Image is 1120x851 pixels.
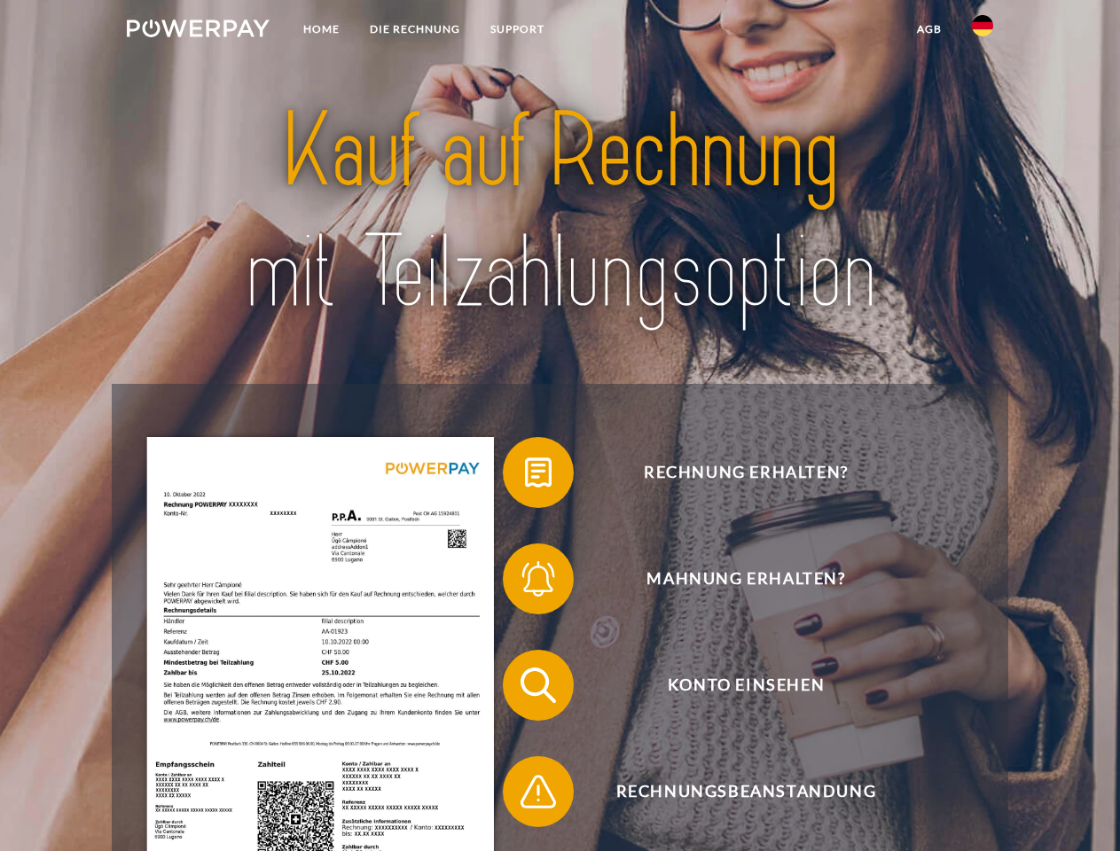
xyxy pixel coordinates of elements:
span: Rechnungsbeanstandung [529,756,963,827]
a: SUPPORT [475,13,560,45]
button: Mahnung erhalten? [503,543,964,614]
img: qb_bill.svg [516,450,560,495]
span: Rechnung erhalten? [529,437,963,508]
a: Home [288,13,355,45]
span: Konto einsehen [529,650,963,721]
button: Rechnungsbeanstandung [503,756,964,827]
img: qb_search.svg [516,663,560,707]
button: Konto einsehen [503,650,964,721]
button: Rechnung erhalten? [503,437,964,508]
img: qb_warning.svg [516,769,560,814]
span: Mahnung erhalten? [529,543,963,614]
img: logo-powerpay-white.svg [127,20,270,37]
img: qb_bell.svg [516,557,560,601]
img: de [972,15,993,36]
a: DIE RECHNUNG [355,13,475,45]
img: title-powerpay_de.svg [169,85,951,340]
a: agb [902,13,957,45]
